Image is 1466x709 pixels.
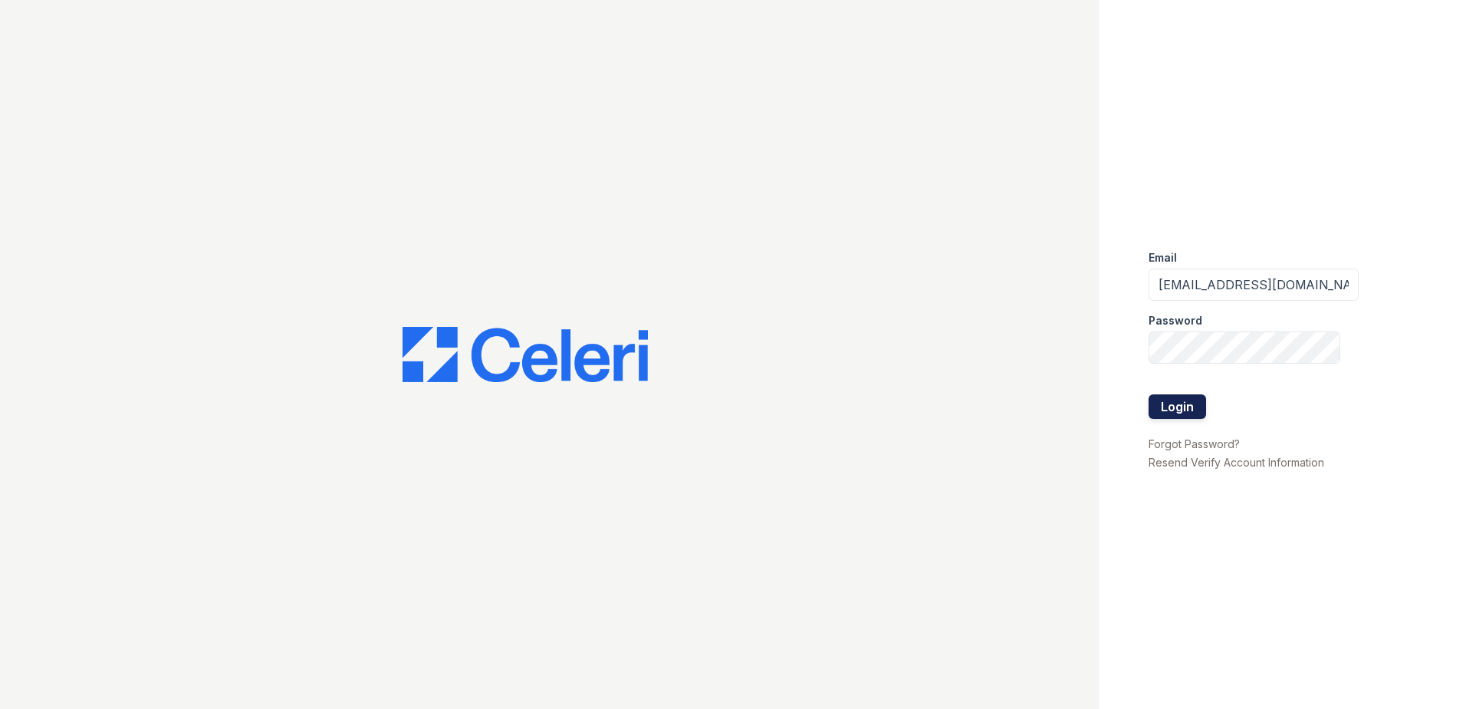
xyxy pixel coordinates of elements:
[1149,394,1206,419] button: Login
[1149,250,1177,265] label: Email
[403,327,648,382] img: CE_Logo_Blue-a8612792a0a2168367f1c8372b55b34899dd931a85d93a1a3d3e32e68fde9ad4.png
[1149,313,1202,328] label: Password
[1149,437,1240,450] a: Forgot Password?
[1149,456,1324,469] a: Resend Verify Account Information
